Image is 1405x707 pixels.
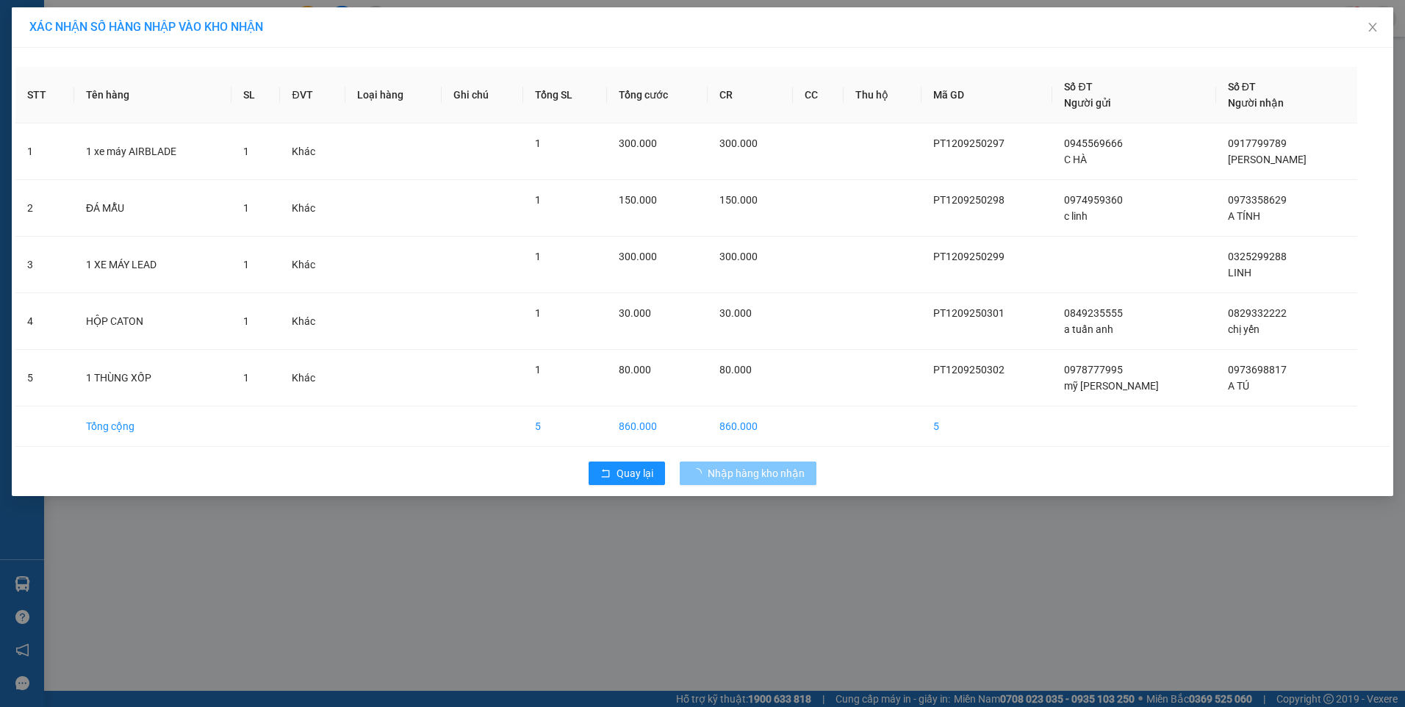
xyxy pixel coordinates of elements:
[243,372,249,384] span: 1
[1228,154,1307,165] span: [PERSON_NAME]
[1228,137,1287,149] span: 0917799789
[619,194,657,206] span: 150.000
[1228,323,1260,335] span: chị yến
[243,315,249,327] span: 1
[589,462,665,485] button: rollbackQuay lại
[691,468,708,478] span: loading
[1064,81,1092,93] span: Số ĐT
[535,194,541,206] span: 1
[1228,194,1287,206] span: 0973358629
[243,259,249,270] span: 1
[933,194,1005,206] span: PT1209250298
[844,67,921,123] th: Thu hộ
[280,237,345,293] td: Khác
[74,237,231,293] td: 1 XE MÁY LEAD
[719,364,752,376] span: 80.000
[708,67,793,123] th: CR
[1064,154,1087,165] span: C HÀ
[619,137,657,149] span: 300.000
[1228,251,1287,262] span: 0325299288
[719,307,752,319] span: 30.000
[1228,210,1260,222] span: A TÍNH
[719,194,758,206] span: 150.000
[231,67,280,123] th: SL
[535,137,541,149] span: 1
[1228,364,1287,376] span: 0973698817
[15,350,74,406] td: 5
[619,251,657,262] span: 300.000
[1064,380,1159,392] span: mỹ [PERSON_NAME]
[74,293,231,350] td: HỘP CATON
[1064,137,1123,149] span: 0945569666
[793,67,844,123] th: CC
[1064,97,1111,109] span: Người gửi
[74,350,231,406] td: 1 THÙNG XỐP
[607,67,708,123] th: Tổng cước
[619,364,651,376] span: 80.000
[535,307,541,319] span: 1
[933,251,1005,262] span: PT1209250299
[933,307,1005,319] span: PT1209250301
[280,350,345,406] td: Khác
[345,67,442,123] th: Loại hàng
[15,180,74,237] td: 2
[243,202,249,214] span: 1
[1228,380,1249,392] span: A TÚ
[680,462,816,485] button: Nhập hàng kho nhận
[933,137,1005,149] span: PT1209250297
[600,468,611,480] span: rollback
[1064,364,1123,376] span: 0978777995
[619,307,651,319] span: 30.000
[535,364,541,376] span: 1
[74,123,231,180] td: 1 xe máy AIRBLADE
[1064,323,1113,335] span: a tuấn anh
[280,293,345,350] td: Khác
[15,67,74,123] th: STT
[280,180,345,237] td: Khác
[1228,81,1256,93] span: Số ĐT
[1352,7,1393,49] button: Close
[607,406,708,447] td: 860.000
[1228,307,1287,319] span: 0829332222
[15,293,74,350] td: 4
[719,251,758,262] span: 300.000
[74,180,231,237] td: ĐÁ MẪU
[243,146,249,157] span: 1
[280,123,345,180] td: Khác
[74,406,231,447] td: Tổng cộng
[1064,307,1123,319] span: 0849235555
[921,406,1052,447] td: 5
[1228,97,1284,109] span: Người nhận
[74,67,231,123] th: Tên hàng
[442,67,522,123] th: Ghi chú
[15,237,74,293] td: 3
[523,67,608,123] th: Tổng SL
[933,364,1005,376] span: PT1209250302
[1367,21,1379,33] span: close
[535,251,541,262] span: 1
[1064,194,1123,206] span: 0974959360
[708,406,793,447] td: 860.000
[15,123,74,180] td: 1
[921,67,1052,123] th: Mã GD
[1064,210,1088,222] span: c linh
[280,67,345,123] th: ĐVT
[29,20,263,34] span: XÁC NHẬN SỐ HÀNG NHẬP VÀO KHO NHẬN
[708,465,805,481] span: Nhập hàng kho nhận
[617,465,653,481] span: Quay lại
[523,406,608,447] td: 5
[719,137,758,149] span: 300.000
[1228,267,1251,279] span: LINH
